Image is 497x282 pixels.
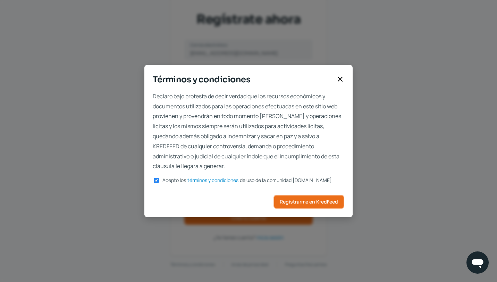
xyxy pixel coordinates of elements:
span: Términos y condiciones [153,73,333,86]
span: Acepto los [162,177,186,183]
span: de uso de la comunidad [DOMAIN_NAME] [240,177,332,183]
span: Declaro bajo protesta de decir verdad que los recursos económicos y documentos utilizados para la... [153,91,344,171]
img: chatIcon [471,256,485,269]
a: términos y condiciones [187,178,238,183]
span: Registrarme en KredFeed [280,199,338,204]
button: Registrarme en KredFeed [273,195,344,209]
